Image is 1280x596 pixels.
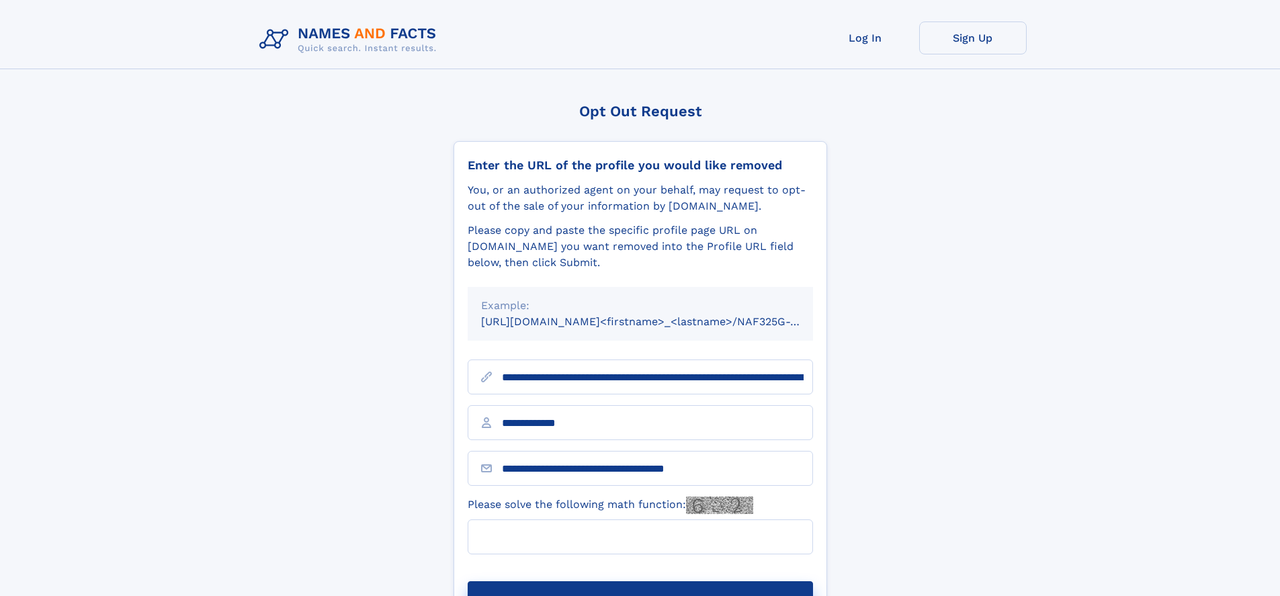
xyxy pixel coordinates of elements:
[468,497,753,514] label: Please solve the following math function:
[481,315,839,328] small: [URL][DOMAIN_NAME]<firstname>_<lastname>/NAF325G-xxxxxxxx
[468,182,813,214] div: You, or an authorized agent on your behalf, may request to opt-out of the sale of your informatio...
[919,22,1027,54] a: Sign Up
[468,158,813,173] div: Enter the URL of the profile you would like removed
[468,222,813,271] div: Please copy and paste the specific profile page URL on [DOMAIN_NAME] you want removed into the Pr...
[481,298,800,314] div: Example:
[454,103,827,120] div: Opt Out Request
[812,22,919,54] a: Log In
[254,22,447,58] img: Logo Names and Facts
